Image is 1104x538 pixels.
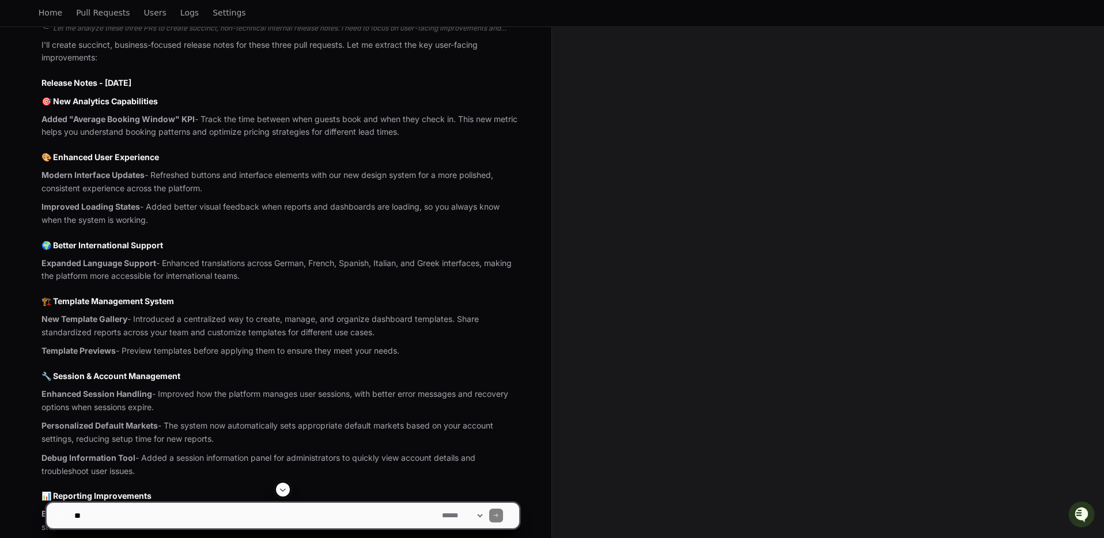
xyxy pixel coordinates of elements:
[41,344,519,358] p: - Preview templates before applying them to ensure they meet your needs.
[180,9,199,16] span: Logs
[213,9,245,16] span: Settings
[41,240,519,251] h3: 🌍 Better International Support
[41,313,519,339] p: - Introduced a centralized way to create, manage, and organize dashboard templates. Share standar...
[41,295,519,307] h3: 🏗️ Template Management System
[102,154,126,164] span: [DATE]
[41,389,152,399] strong: Enhanced Session Handling
[41,258,156,268] strong: Expanded Language Support
[12,86,32,107] img: 1756235613930-3d25f9e4-fa56-45dd-b3ad-e072dfbd1548
[1067,500,1098,531] iframe: Open customer support
[196,89,210,103] button: Start new chat
[41,420,158,430] strong: Personalized Default Markets
[53,24,519,33] div: Let me analyze these three PRs to create succinct, non-technical internal release notes. I need t...
[12,46,210,65] div: Welcome
[41,202,140,211] strong: Improved Loading States
[41,419,519,446] p: - The system now automatically sets appropriate default markets based on your account settings, r...
[12,143,30,170] img: Robert Klasen
[179,123,210,137] button: See all
[96,154,100,164] span: •
[41,453,135,463] strong: Debug Information Tool
[76,9,130,16] span: Pull Requests
[41,370,519,382] h3: 🔧 Session & Account Management
[41,388,519,414] p: - Improved how the platform manages user sessions, with better error messages and recovery option...
[23,155,32,164] img: 1756235613930-3d25f9e4-fa56-45dd-b3ad-e072dfbd1548
[36,154,93,164] span: [PERSON_NAME]
[12,126,77,135] div: Past conversations
[41,314,127,324] strong: New Template Gallery
[41,170,145,180] strong: Modern Interface Updates
[41,169,519,195] p: - Refreshed buttons and interface elements with our new design system for a more polished, consis...
[41,257,519,283] p: - Enhanced translations across German, French, Spanish, Italian, and Greek interfaces, making the...
[41,77,519,89] h2: Release Notes - [DATE]
[41,113,519,139] p: - Track the time between when guests book and when they check in. This new metric helps you under...
[41,151,519,163] h3: 🎨 Enhanced User Experience
[41,452,519,478] p: - Added a session information panel for administrators to quickly view account details and troubl...
[41,114,195,124] strong: Added "Average Booking Window" KPI
[24,86,45,107] img: 8294786374016_798e290d9caffa94fd1d_72.jpg
[144,9,167,16] span: Users
[39,9,62,16] span: Home
[52,97,158,107] div: We're available if you need us!
[41,96,519,107] h3: 🎯 New Analytics Capabilities
[115,180,139,189] span: Pylon
[41,346,116,355] strong: Template Previews
[12,12,35,35] img: PlayerZero
[41,200,519,227] p: - Added better visual feedback when reports and dashboards are loading, so you always know when t...
[41,39,519,65] p: I'll create succinct, business-focused release notes for these three pull requests. Let me extrac...
[81,180,139,189] a: Powered byPylon
[52,86,189,97] div: Start new chat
